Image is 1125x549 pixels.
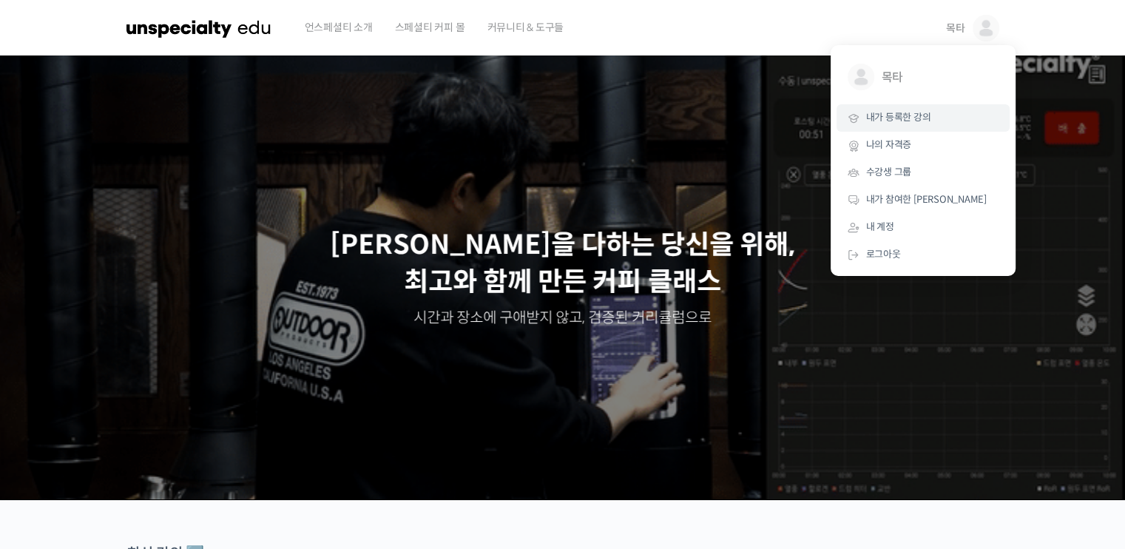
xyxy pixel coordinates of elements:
span: 목타 [946,21,965,35]
span: 내 계정 [866,220,894,233]
a: 대화 [98,444,191,481]
a: 내가 참여한 [PERSON_NAME] [837,186,1010,214]
a: 홈 [4,444,98,481]
span: 내가 등록한 강의 [866,111,931,124]
span: 설정 [229,466,246,478]
a: 내가 등록한 강의 [837,104,1010,132]
span: 로그아웃 [866,248,901,260]
span: 나의 자격증 [866,138,912,151]
span: 수강생 그룹 [866,166,912,178]
span: 목타 [882,64,991,92]
span: 내가 참여한 [PERSON_NAME] [866,193,987,206]
a: 로그아웃 [837,241,1010,269]
a: 나의 자격증 [837,132,1010,159]
p: 시간과 장소에 구애받지 않고, 검증된 커리큘럼으로 [15,308,1111,329]
span: 홈 [47,466,55,478]
a: 수강생 그룹 [837,159,1010,186]
span: 대화 [135,467,153,479]
a: 목타 [837,53,1010,104]
p: [PERSON_NAME]을 다하는 당신을 위해, 최고와 함께 만든 커피 클래스 [15,226,1111,301]
a: 설정 [191,444,284,481]
a: 내 계정 [837,214,1010,241]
